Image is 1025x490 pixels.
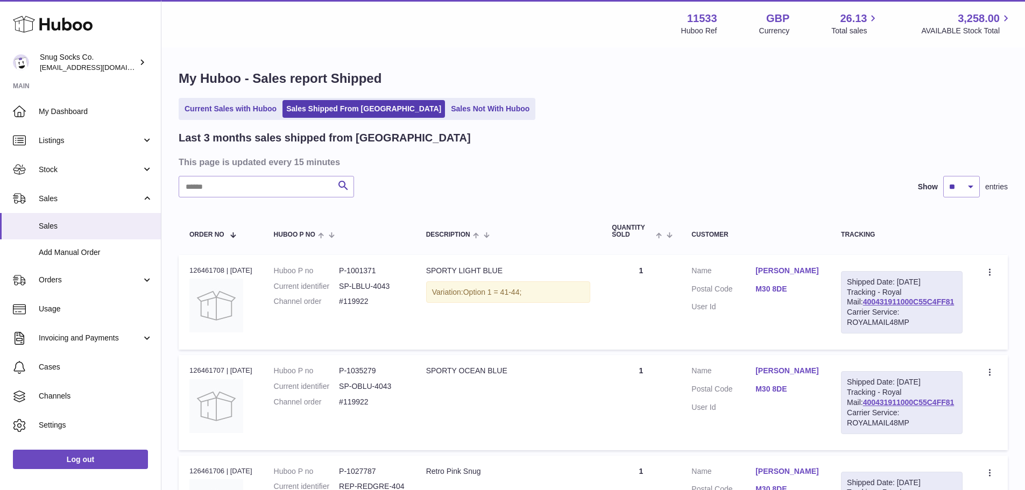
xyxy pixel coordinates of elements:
dt: Name [691,366,755,379]
img: no-photo.jpg [189,279,243,332]
a: Sales Not With Huboo [447,100,533,118]
a: [PERSON_NAME] [755,366,819,376]
a: 3,258.00 AVAILABLE Stock Total [921,11,1012,36]
span: Description [426,231,470,238]
a: Current Sales with Huboo [181,100,280,118]
span: Sales [39,194,142,204]
a: Sales Shipped From [GEOGRAPHIC_DATA] [282,100,445,118]
div: 126461708 | [DATE] [189,266,252,275]
div: 126461707 | [DATE] [189,366,252,375]
div: SPORTY LIGHT BLUE [426,266,591,276]
dd: P-1035279 [339,366,405,376]
dt: Current identifier [274,281,340,292]
span: Sales [39,221,153,231]
div: Currency [759,26,790,36]
img: no-photo.jpg [189,379,243,433]
div: Tracking - Royal Mail: [841,271,963,333]
span: Huboo P no [274,231,315,238]
strong: GBP [766,11,789,26]
dd: P-1001371 [339,266,405,276]
span: Option 1 = 41-44; [463,288,522,296]
div: SPORTY OCEAN BLUE [426,366,591,376]
a: 400431911000C55C4FF81 [863,297,955,306]
dd: #119922 [339,296,405,307]
h1: My Huboo - Sales report Shipped [179,70,1008,87]
div: Huboo Ref [681,26,717,36]
span: [EMAIL_ADDRESS][DOMAIN_NAME] [40,63,158,72]
span: Invoicing and Payments [39,333,142,343]
a: Log out [13,450,148,469]
span: Cases [39,362,153,372]
dd: SP-LBLU-4043 [339,281,405,292]
dt: Name [691,266,755,279]
span: Settings [39,420,153,430]
td: 1 [601,255,681,350]
span: Orders [39,275,142,285]
span: Stock [39,165,142,175]
dt: Postal Code [691,284,755,297]
a: [PERSON_NAME] [755,266,819,276]
span: Add Manual Order [39,247,153,258]
div: 126461706 | [DATE] [189,466,252,476]
dd: P-1027787 [339,466,405,477]
dt: Name [691,466,755,479]
span: 26.13 [840,11,867,26]
div: Tracking [841,231,963,238]
div: Shipped Date: [DATE] [847,277,957,287]
span: entries [985,182,1008,192]
span: Usage [39,304,153,314]
label: Show [918,182,938,192]
div: Carrier Service: ROYALMAIL48MP [847,408,957,428]
dt: Channel order [274,296,340,307]
a: 400431911000C55C4FF81 [863,398,955,407]
span: Quantity Sold [612,224,653,238]
a: 26.13 Total sales [831,11,879,36]
img: internalAdmin-11533@internal.huboo.com [13,54,29,70]
h2: Last 3 months sales shipped from [GEOGRAPHIC_DATA] [179,131,471,145]
dt: Huboo P no [274,466,340,477]
div: Tracking - Royal Mail: [841,371,963,434]
a: M30 8DE [755,284,819,294]
dt: Huboo P no [274,266,340,276]
div: Variation: [426,281,591,303]
dt: Postal Code [691,384,755,397]
dd: #119922 [339,397,405,407]
span: Channels [39,391,153,401]
span: AVAILABLE Stock Total [921,26,1012,36]
div: Retro Pink Snug [426,466,591,477]
span: My Dashboard [39,106,153,117]
div: Customer [691,231,819,238]
span: Total sales [831,26,879,36]
strong: 11533 [687,11,717,26]
div: Snug Socks Co. [40,52,137,73]
a: [PERSON_NAME] [755,466,819,477]
div: Shipped Date: [DATE] [847,478,957,488]
dd: SP-OBLU-4043 [339,381,405,392]
dt: Channel order [274,397,340,407]
td: 1 [601,355,681,450]
a: M30 8DE [755,384,819,394]
dt: Current identifier [274,381,340,392]
dt: User Id [691,402,755,413]
dt: User Id [691,302,755,312]
span: 3,258.00 [958,11,1000,26]
div: Carrier Service: ROYALMAIL48MP [847,307,957,328]
span: Order No [189,231,224,238]
dt: Huboo P no [274,366,340,376]
span: Listings [39,136,142,146]
h3: This page is updated every 15 minutes [179,156,1005,168]
div: Shipped Date: [DATE] [847,377,957,387]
